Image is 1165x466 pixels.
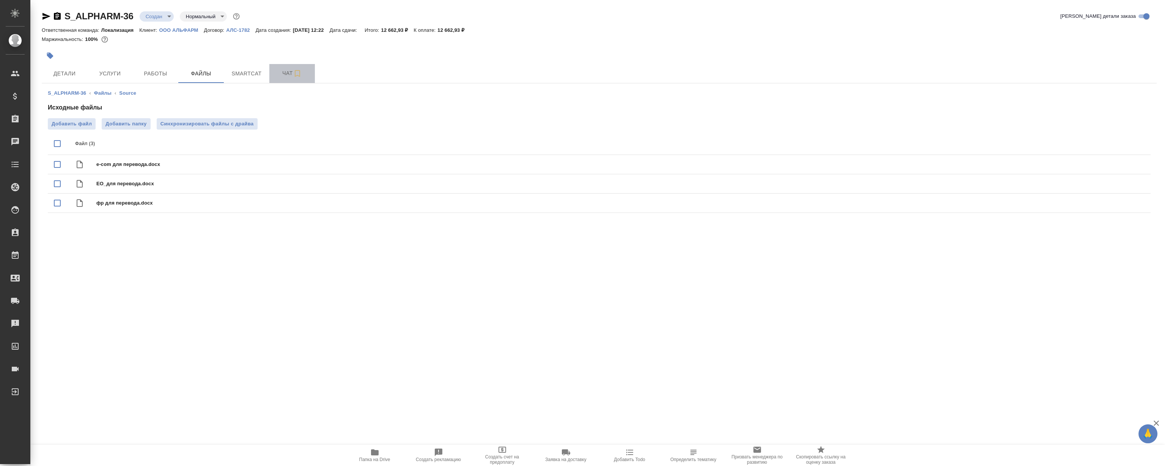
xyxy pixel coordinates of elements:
span: ЕО_для перевода.docx [96,180,1145,188]
p: К оплате: [414,27,438,33]
span: Детали [46,69,83,78]
button: 🙏 [1138,424,1157,443]
a: ООО АЛЬФАРМ [159,27,204,33]
p: Итого: [365,27,381,33]
span: e-com для перевода.docx [96,161,1145,168]
p: Договор: [204,27,226,33]
svg: Подписаться [293,69,302,78]
p: Локализация [101,27,140,33]
span: Добавить файл [52,120,92,128]
button: Добавить тэг [42,47,58,64]
button: Доп статусы указывают на важность/срочность заказа [231,11,241,21]
button: Скопировать ссылку для ЯМессенджера [42,12,51,21]
span: Синхронизировать файлы с драйва [160,120,254,128]
p: Ответственная команда: [42,27,101,33]
a: АЛС-1782 [226,27,255,33]
p: 100% [85,36,100,42]
a: S_ALPHARM-36 [48,90,86,96]
button: Скопировать ссылку [53,12,62,21]
p: [DATE] 12:22 [293,27,330,33]
button: Нормальный [184,13,218,20]
span: Чат [274,69,310,78]
p: Дата сдачи: [330,27,359,33]
span: Файлы [183,69,219,78]
div: Создан [140,11,174,22]
p: 12 662,93 ₽ [437,27,470,33]
a: S_ALPHARM-36 [64,11,134,21]
li: ‹ [89,89,91,97]
h4: Исходные файлы [48,103,1151,112]
p: Клиент: [139,27,159,33]
span: фр для перевода.docx [96,199,1145,207]
p: Маржинальность: [42,36,85,42]
a: Файлы [94,90,112,96]
span: Работы [137,69,174,78]
nav: breadcrumb [48,89,1151,97]
p: Дата создания: [256,27,293,33]
span: [PERSON_NAME] детали заказа [1060,13,1136,20]
button: Добавить папку [102,118,150,130]
label: Добавить файл [48,118,96,130]
span: Услуги [92,69,128,78]
span: Добавить папку [105,120,146,128]
p: 12 662,93 ₽ [381,27,414,33]
p: Файл (3) [75,140,1145,147]
span: Smartcat [228,69,265,78]
span: 🙏 [1141,426,1154,442]
a: Source [119,90,136,96]
li: ‹ [115,89,116,97]
div: Создан [180,11,227,22]
button: 0.00 RUB; [100,34,110,44]
button: Синхронизировать файлы с драйва [157,118,258,130]
button: Создан [143,13,165,20]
